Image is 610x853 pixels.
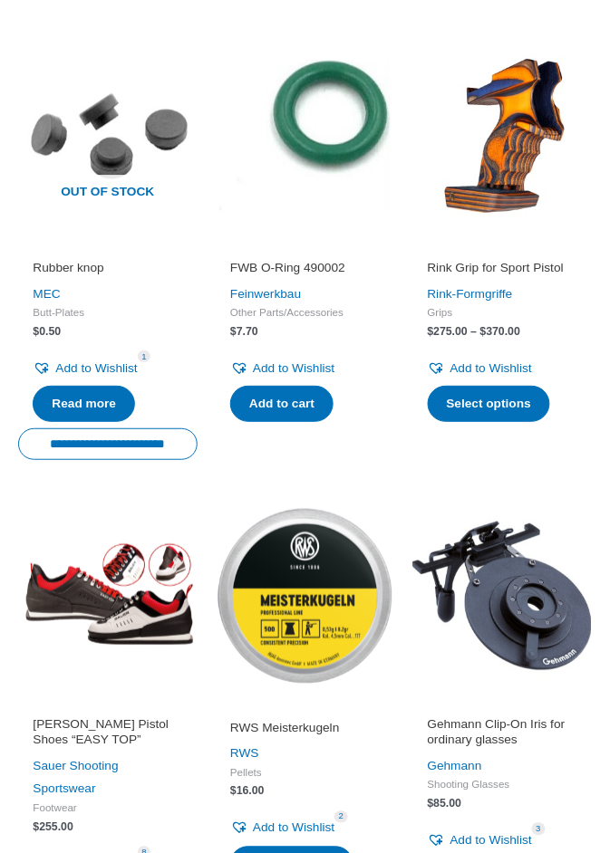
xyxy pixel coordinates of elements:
bdi: 275.00 [428,325,468,338]
bdi: 16.00 [230,785,265,798]
a: Add to cart: “FWB O-Ring 490002” [230,386,334,422]
a: Gehmann [428,760,482,773]
iframe: Customer reviews powered by Trustpilot [230,695,380,717]
span: Butt-Plates [33,305,182,319]
a: Feinwerkbau [230,287,301,301]
a: Rink-Formgriffe [428,287,513,301]
span: Add to Wishlist [450,834,532,848]
span: $ [480,325,487,338]
bdi: 7.70 [230,325,258,338]
bdi: 85.00 [428,798,462,810]
span: Add to Wishlist [55,361,137,375]
span: Out of stock [31,175,185,213]
a: Add to Wishlist [230,817,334,839]
a: Out of stock [18,45,198,225]
a: [PERSON_NAME] Pistol Shoes “EASY TOP” [33,717,182,755]
a: MEC [33,287,60,301]
a: Add to Wishlist [428,357,532,379]
h2: RWS Meisterkugeln [230,721,380,737]
span: 3 [532,823,545,835]
span: 1 [138,350,150,362]
img: Rink Grip for Sport Pistol [412,45,592,225]
a: Add to Wishlist [428,829,532,852]
span: $ [33,325,39,338]
span: Pellets [230,766,380,780]
a: Add to Wishlist [230,357,334,379]
span: – [471,325,478,338]
span: Shooting Glasses [428,778,577,791]
iframe: Customer reviews powered by Trustpilot [230,235,380,256]
span: $ [230,325,237,338]
bdi: 0.50 [33,325,61,338]
bdi: 370.00 [480,325,520,338]
span: Footwear [33,801,182,815]
a: Gehmann Clip-On Iris for ordinary glasses [428,717,577,755]
iframe: Customer reviews powered by Trustpilot [33,235,182,256]
img: RWS Meisterkugeln [216,506,395,685]
a: Select options for “Rink Grip for Sport Pistol” [428,386,550,422]
span: Add to Wishlist [253,821,334,835]
span: Add to Wishlist [253,361,334,375]
span: $ [230,785,237,798]
span: $ [428,798,434,810]
h2: Rubber knop [33,260,182,276]
span: Add to Wishlist [450,361,532,375]
a: Read more about “Rubber knop” [33,386,135,422]
a: FWB O-Ring 490002 [230,260,380,283]
a: Rubber knop [33,260,182,283]
iframe: Customer reviews powered by Trustpilot [428,235,577,256]
a: Sauer Shooting Sportswear [33,760,118,796]
a: RWS Meisterkugeln [230,721,380,743]
img: Rubber knop [18,45,198,225]
img: SAUER Pistol Shoes "EASY TOP" [18,506,198,685]
iframe: Customer reviews powered by Trustpilot [33,695,182,717]
bdi: 255.00 [33,821,73,834]
a: Rink Grip for Sport Pistol [428,260,577,283]
h2: FWB O-Ring 490002 [230,260,380,276]
h2: [PERSON_NAME] Pistol Shoes “EASY TOP” [33,717,182,750]
span: Grips [428,305,577,319]
img: FWB O-Ring 490002 [216,45,395,225]
h2: Rink Grip for Sport Pistol [428,260,577,276]
iframe: Customer reviews powered by Trustpilot [428,695,577,717]
a: Add to Wishlist [33,357,137,379]
span: $ [428,325,434,338]
span: $ [33,821,39,834]
img: Gehmann Clip-On Iris [412,506,592,685]
span: Other Parts/Accessories [230,305,380,319]
a: RWS [230,747,259,761]
span: 2 [334,811,347,823]
h2: Gehmann Clip-On Iris for ordinary glasses [428,717,577,750]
